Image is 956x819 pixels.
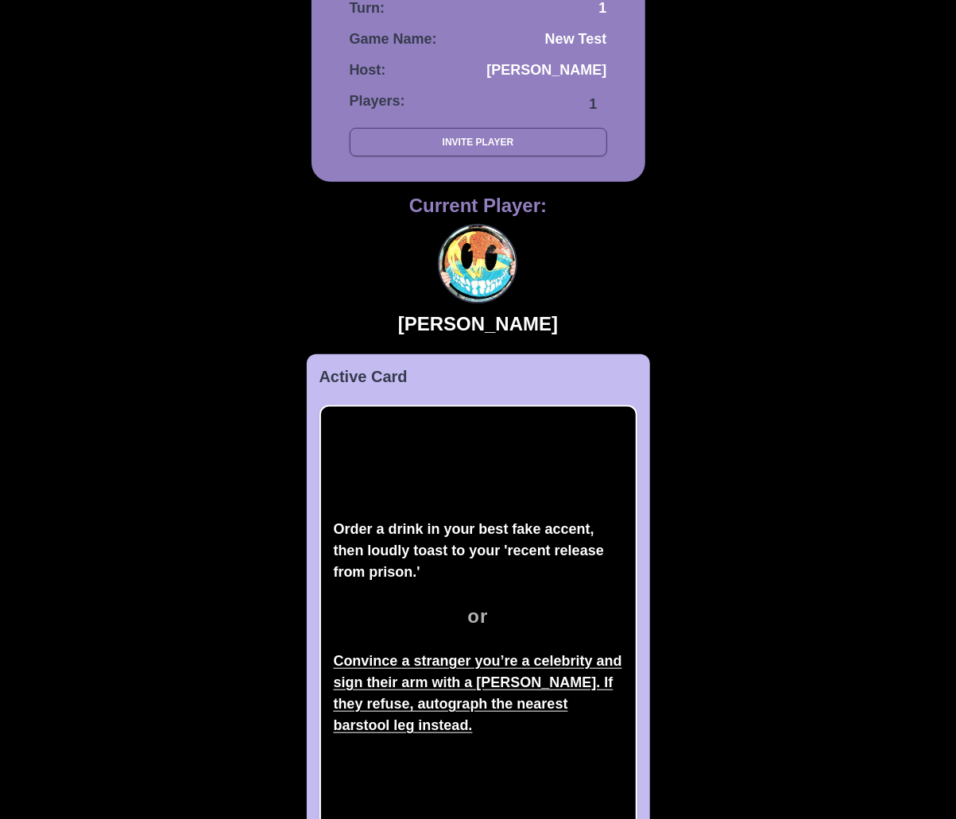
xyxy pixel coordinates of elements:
[334,602,623,631] span: or
[478,29,607,50] span: New Test
[350,29,478,50] span: Game Name:
[334,647,623,739] button: Convince a stranger you’re a celebrity and sign their arm with a [PERSON_NAME]. If they refuse, a...
[478,60,607,81] span: [PERSON_NAME]
[319,367,637,386] h3: Active Card
[350,128,607,156] button: Invite Player
[579,91,606,118] span: View all players
[398,310,558,338] span: [PERSON_NAME]
[350,91,580,112] span: Players:
[350,60,478,81] span: Host:
[409,195,547,218] h2: Current Player:
[334,516,623,585] button: Order a drink in your best fake accent, then loudly toast to your 'recent release from prison.'
[438,224,517,303] img: Player Avatar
